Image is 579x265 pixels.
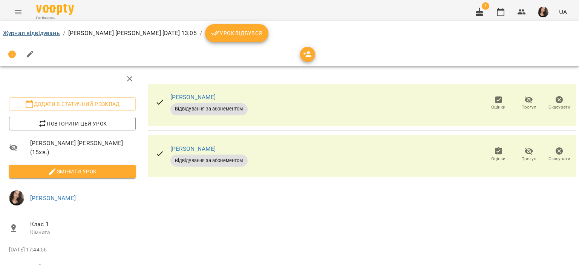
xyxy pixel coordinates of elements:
[538,7,548,17] img: af1f68b2e62f557a8ede8df23d2b6d50.jpg
[559,8,567,16] span: UA
[211,29,262,38] span: Урок відбувся
[482,2,489,10] span: 1
[491,104,505,110] span: Оцінки
[548,104,570,110] span: Скасувати
[9,190,24,205] img: af1f68b2e62f557a8ede8df23d2b6d50.jpg
[30,139,136,156] span: [PERSON_NAME] [PERSON_NAME] ( 15 хв. )
[15,119,130,128] span: Повторити цей урок
[170,157,248,164] span: Відвідування за абонементом
[15,167,130,176] span: Змінити урок
[170,93,216,101] a: [PERSON_NAME]
[63,29,65,38] li: /
[205,24,268,42] button: Урок відбувся
[544,144,574,165] button: Скасувати
[556,5,570,19] button: UA
[9,97,136,111] button: Додати в статичний розклад
[514,93,544,114] button: Прогул
[9,117,136,130] button: Повторити цей урок
[36,4,74,15] img: Voopty Logo
[9,165,136,178] button: Змінити урок
[521,156,536,162] span: Прогул
[483,93,514,114] button: Оцінки
[491,156,505,162] span: Оцінки
[3,24,576,42] nav: breadcrumb
[544,93,574,114] button: Скасувати
[30,229,136,236] p: Кімната
[200,29,202,38] li: /
[9,246,136,254] p: [DATE] 17:44:56
[521,104,536,110] span: Прогул
[9,3,27,21] button: Menu
[68,29,197,38] p: [PERSON_NAME] [PERSON_NAME] [DATE] 13:05
[3,29,60,37] a: Журнал відвідувань
[30,220,136,229] span: Клас 1
[170,145,216,152] a: [PERSON_NAME]
[170,106,248,112] span: Відвідування за абонементом
[548,156,570,162] span: Скасувати
[36,15,74,20] span: For Business
[514,144,544,165] button: Прогул
[483,144,514,165] button: Оцінки
[30,195,76,202] a: [PERSON_NAME]
[15,100,130,109] span: Додати в статичний розклад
